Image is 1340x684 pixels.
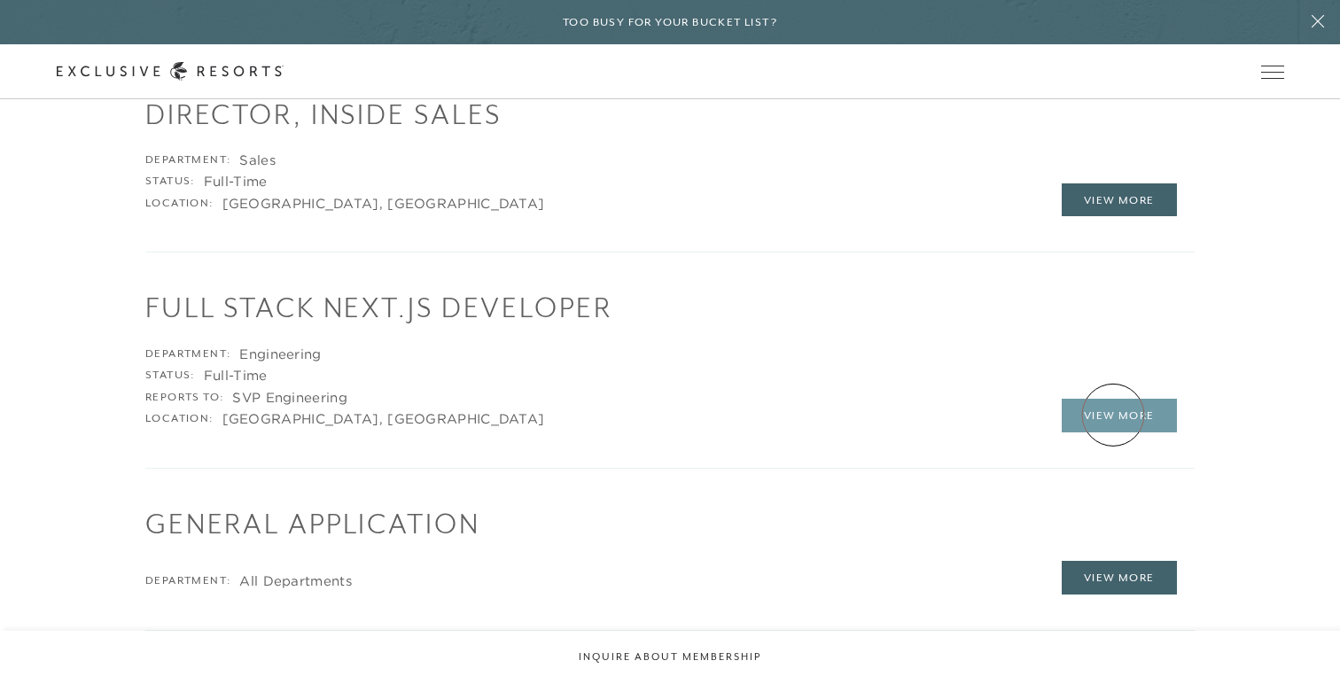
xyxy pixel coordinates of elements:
div: [GEOGRAPHIC_DATA], [GEOGRAPHIC_DATA] [222,195,545,213]
div: Department: [145,152,230,169]
div: Full-Time [204,173,268,190]
div: All Departments [239,572,352,590]
div: Full-Time [204,367,268,385]
a: View More [1062,183,1177,217]
div: [GEOGRAPHIC_DATA], [GEOGRAPHIC_DATA] [222,410,545,428]
button: Open navigation [1261,66,1284,78]
a: View More [1062,561,1177,595]
h1: General Application [145,504,1195,543]
div: Status: [145,173,195,190]
div: Department: [145,572,230,590]
h1: Director, Inside Sales [145,95,1195,134]
div: Location: [145,195,214,213]
h6: Too busy for your bucket list? [563,14,777,31]
div: Status: [145,367,195,385]
a: View More [1062,399,1177,432]
div: Engineering [239,346,321,363]
div: Department: [145,346,230,363]
div: SVP Engineering [232,389,347,407]
div: Location: [145,410,214,428]
h1: Full Stack Next.js Developer [145,288,1195,327]
div: Reports to: [145,389,223,407]
div: Sales [239,152,276,169]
